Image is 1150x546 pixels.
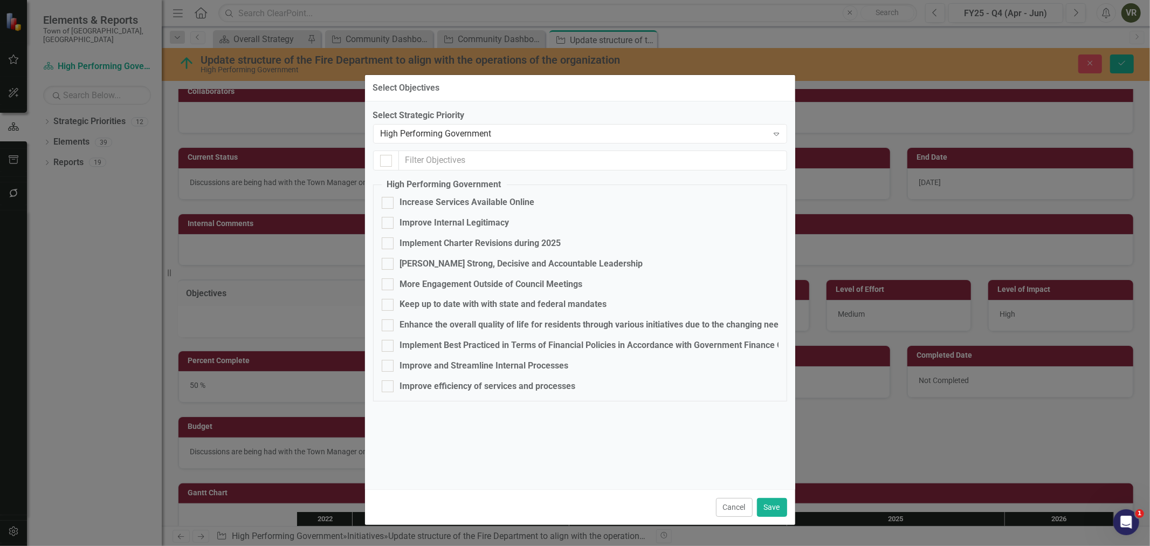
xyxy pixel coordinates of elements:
div: Improve Internal Legitimacy [400,217,509,229]
button: Cancel [716,498,753,517]
div: Enhance the overall quality of life for residents through various initiatives due to the changing... [400,319,903,331]
div: High Performing Government [381,128,768,140]
div: Increase Services Available Online [400,196,535,209]
div: Improve and Streamline Internal Processes [400,360,569,372]
label: Select Strategic Priority [373,110,787,122]
div: Select Objectives [373,83,440,93]
div: Improve efficiency of services and processes [400,380,576,393]
div: Keep up to date with with state and federal mandates [400,298,607,311]
div: More Engagement Outside of Council Meetings [400,278,583,291]
div: [PERSON_NAME] Strong, Decisive and Accountable Leadership [400,258,643,270]
div: Implement Charter Revisions during 2025 [400,237,561,250]
button: Save [757,498,787,517]
div: Implement Best Practiced in Terms of Financial Policies in Accordance with Government Finance Off... [400,339,887,352]
legend: High Performing Government [382,179,507,191]
span: 1 [1135,509,1144,518]
input: Filter Objectives [398,151,787,170]
iframe: Intercom live chat [1113,509,1139,535]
